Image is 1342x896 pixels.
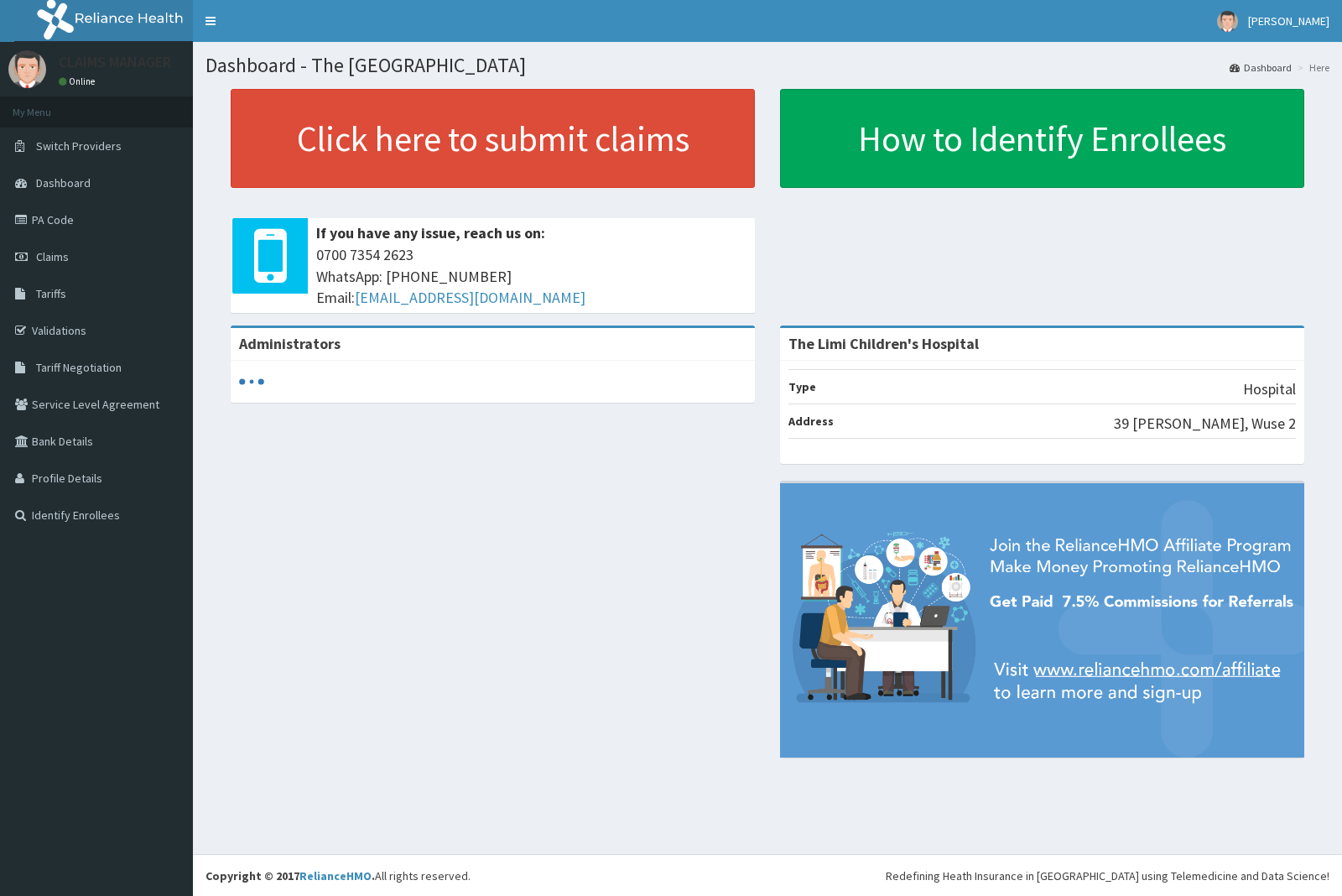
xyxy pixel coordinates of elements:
a: How to Identify Enrollees [780,89,1304,188]
li: Here [1293,60,1329,75]
b: If you have any issue, reach us on: [316,223,545,242]
a: RelianceHMO [299,868,372,883]
b: Address [788,414,834,429]
img: provider-team-banner.png [780,483,1304,758]
span: Tariffs [36,286,66,301]
p: CLAIMS MANAGER [59,55,171,70]
span: [PERSON_NAME] [1248,13,1329,29]
span: Claims [36,249,69,264]
b: Type [788,379,816,394]
h1: Dashboard - The [GEOGRAPHIC_DATA] [205,55,1329,76]
span: 0700 7354 2623 WhatsApp: [PHONE_NUMBER] Email: [316,244,746,309]
img: User Image [8,50,46,88]
a: Dashboard [1230,60,1292,75]
span: Switch Providers [36,138,122,154]
p: 39 [PERSON_NAME], Wuse 2 [1114,413,1296,435]
svg: audio-loading [239,369,264,394]
strong: Copyright © 2017 . [205,868,375,883]
b: Administrators [239,334,341,353]
p: Hospital [1243,378,1296,400]
div: Redefining Heath Insurance in [GEOGRAPHIC_DATA] using Telemedicine and Data Science! [886,867,1329,884]
img: User Image [1217,11,1238,32]
span: Dashboard [36,175,91,190]
strong: The Limi Children's Hospital [788,334,979,353]
a: Online [59,76,99,87]
a: Click here to submit claims [231,89,755,188]
a: [EMAIL_ADDRESS][DOMAIN_NAME] [355,288,585,307]
span: Tariff Negotiation [36,360,122,375]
